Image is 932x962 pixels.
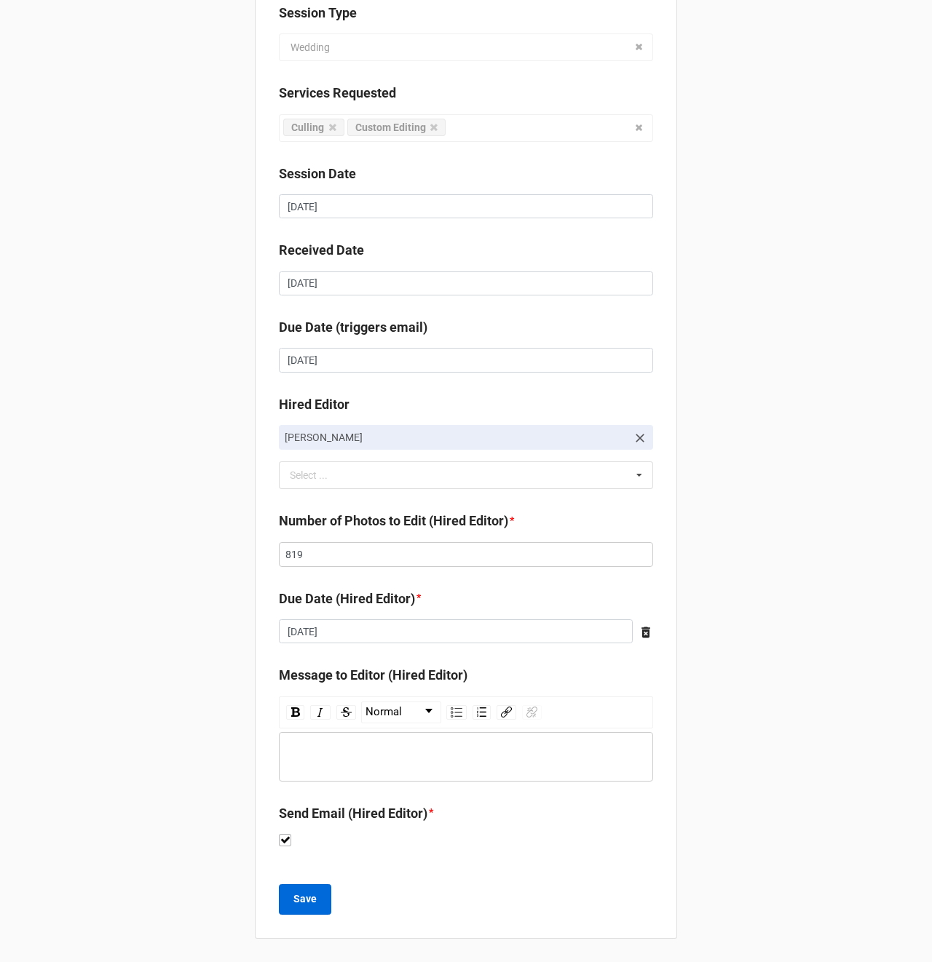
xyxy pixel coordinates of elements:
div: rdw-list-control [443,701,494,723]
label: Number of Photos to Edit (Hired Editor) [279,511,508,531]
div: Italic [310,705,331,720]
span: Normal [366,704,402,721]
div: Strikethrough [336,705,356,720]
div: Unlink [522,705,542,720]
div: rdw-inline-control [283,701,359,723]
input: Date [279,348,653,373]
a: Block Type [362,702,441,723]
p: [PERSON_NAME] [285,430,627,445]
div: Bold [286,705,304,720]
div: rdw-block-control [359,701,443,723]
label: Send Email (Hired Editor) [279,803,427,824]
label: Received Date [279,240,364,261]
div: rdw-dropdown [361,701,441,723]
div: Link [497,705,516,720]
div: rdw-editor [286,749,647,765]
label: Due Date (triggers email) [279,317,427,338]
div: Unordered [446,705,467,720]
div: rdw-wrapper [279,696,653,782]
label: Message to Editor (Hired Editor) [279,665,467,685]
label: Hired Editor [279,394,349,415]
label: Due Date (Hired Editor) [279,589,415,609]
label: Services Requested [279,83,396,103]
input: Date [279,271,653,296]
div: rdw-toolbar [279,696,653,728]
input: Date [279,619,633,644]
div: rdw-link-control [494,701,545,723]
label: Session Type [279,3,357,23]
div: Select ... [286,467,349,484]
b: Save [293,891,317,907]
button: Save [279,884,331,915]
label: Session Date [279,164,356,184]
div: Ordered [473,705,491,720]
input: Date [279,194,653,219]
